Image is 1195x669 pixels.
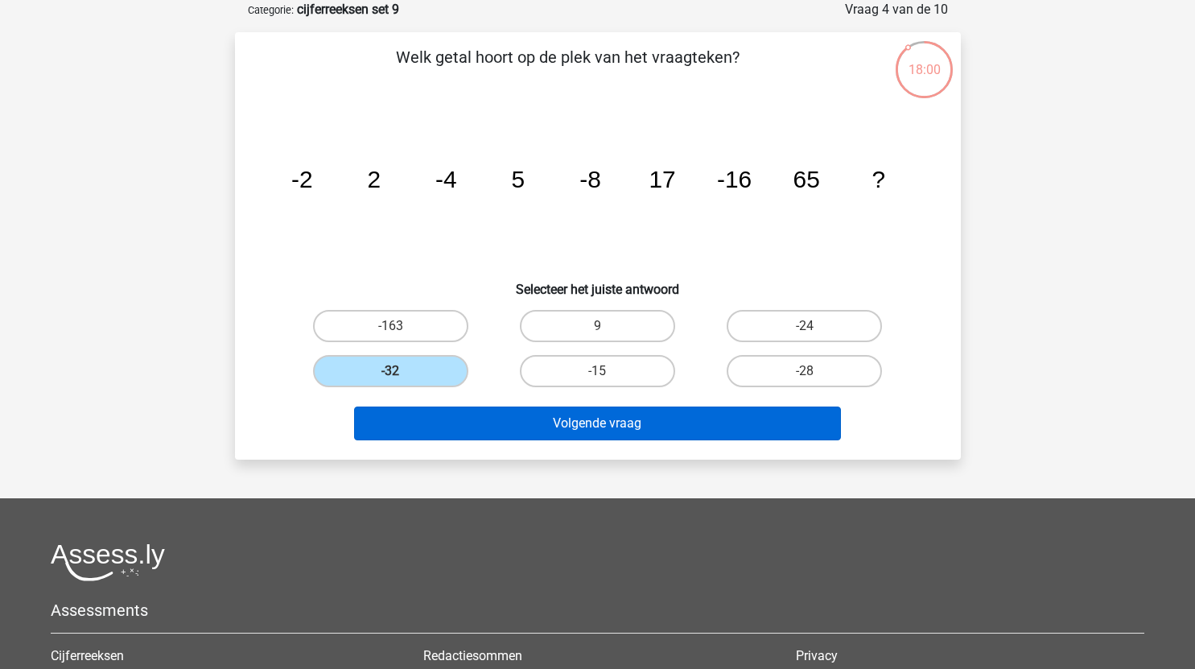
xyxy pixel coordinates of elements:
tspan: 17 [649,166,675,192]
label: 9 [520,310,675,342]
div: 18:00 [894,39,954,80]
img: Assessly logo [51,543,165,581]
h5: Assessments [51,601,1144,620]
a: Privacy [796,648,838,663]
a: Redactiesommen [423,648,522,663]
tspan: 65 [793,166,819,192]
label: -28 [727,355,882,387]
tspan: ? [872,166,885,192]
label: -163 [313,310,468,342]
label: -24 [727,310,882,342]
small: Categorie: [248,4,294,16]
tspan: 5 [511,166,525,192]
tspan: -4 [435,166,457,192]
a: Cijferreeksen [51,648,124,663]
tspan: 2 [367,166,381,192]
label: -32 [313,355,468,387]
button: Volgende vraag [354,407,841,440]
tspan: -16 [717,166,752,192]
tspan: -8 [579,166,601,192]
h6: Selecteer het juiste antwoord [261,269,935,297]
p: Welk getal hoort op de plek van het vraagteken? [261,45,875,93]
strong: cijferreeksen set 9 [297,2,399,17]
tspan: -2 [291,166,312,192]
label: -15 [520,355,675,387]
